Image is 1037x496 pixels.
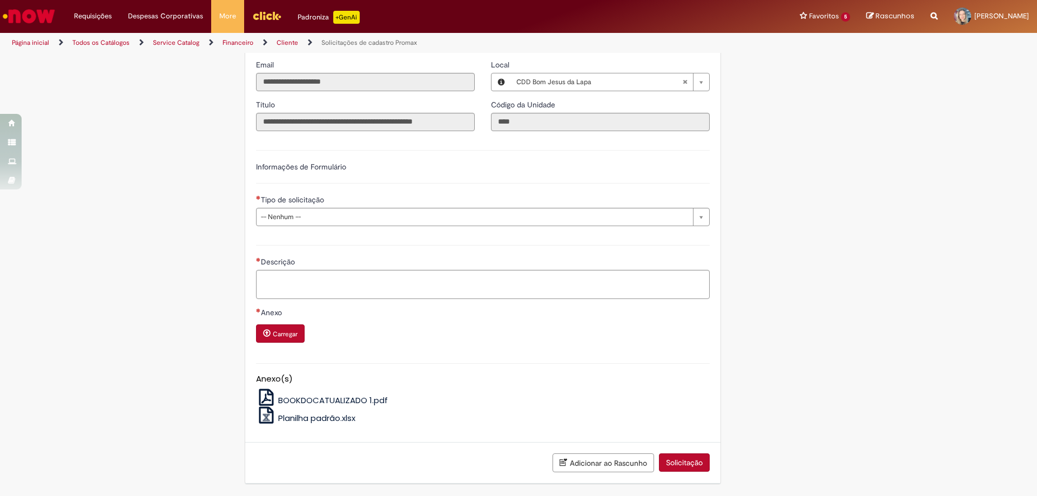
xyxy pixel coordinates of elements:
[256,257,261,262] span: Necessários
[491,100,557,110] span: Somente leitura - Código da Unidade
[809,11,839,22] span: Favoritos
[256,412,356,424] a: Planilha padrão.xlsx
[273,330,298,338] small: Carregar
[256,99,277,110] label: Somente leitura - Título
[491,73,511,91] button: Local, Visualizar este registro CDD Bom Jesus da Lapa
[974,11,1029,21] span: [PERSON_NAME]
[321,38,417,47] a: Solicitações de cadastro Promax
[1,5,57,27] img: ServiceNow
[128,11,203,22] span: Despesas Corporativas
[153,38,199,47] a: Service Catalog
[223,38,253,47] a: Financeiro
[252,8,281,24] img: click_logo_yellow_360x200.png
[277,38,298,47] a: Cliente
[256,100,277,110] span: Somente leitura - Título
[278,412,355,424] span: Planilha padrão.xlsx
[491,99,557,110] label: Somente leitura - Código da Unidade
[677,73,693,91] abbr: Limpar campo Local
[298,11,360,24] div: Padroniza
[256,375,710,384] h5: Anexo(s)
[256,162,346,172] label: Informações de Formulário
[261,195,326,205] span: Tipo de solicitação
[511,73,709,91] a: CDD Bom Jesus da LapaLimpar campo Local
[553,453,654,472] button: Adicionar ao Rascunho
[261,308,284,317] span: Anexo
[261,257,297,267] span: Descrição
[876,11,914,21] span: Rascunhos
[278,395,388,406] span: BOOKDOCATUALIZADO 1.pdf
[256,60,276,70] span: Somente leitura - Email
[256,270,710,299] textarea: Descrição
[491,113,710,131] input: Código da Unidade
[659,453,710,472] button: Solicitação
[256,113,475,131] input: Título
[74,11,112,22] span: Requisições
[491,60,511,70] span: Local
[866,11,914,22] a: Rascunhos
[256,195,261,200] span: Necessários
[219,11,236,22] span: More
[516,73,682,91] span: CDD Bom Jesus da Lapa
[261,208,688,226] span: -- Nenhum --
[256,59,276,70] label: Somente leitura - Email
[8,33,683,53] ul: Trilhas de página
[12,38,49,47] a: Página inicial
[72,38,130,47] a: Todos os Catálogos
[256,308,261,312] span: Necessários
[256,395,388,406] a: BOOKDOCATUALIZADO 1.pdf
[256,73,475,91] input: Email
[841,12,850,22] span: 5
[333,11,360,24] p: +GenAi
[256,324,305,343] button: Carregar anexo de Anexo Required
